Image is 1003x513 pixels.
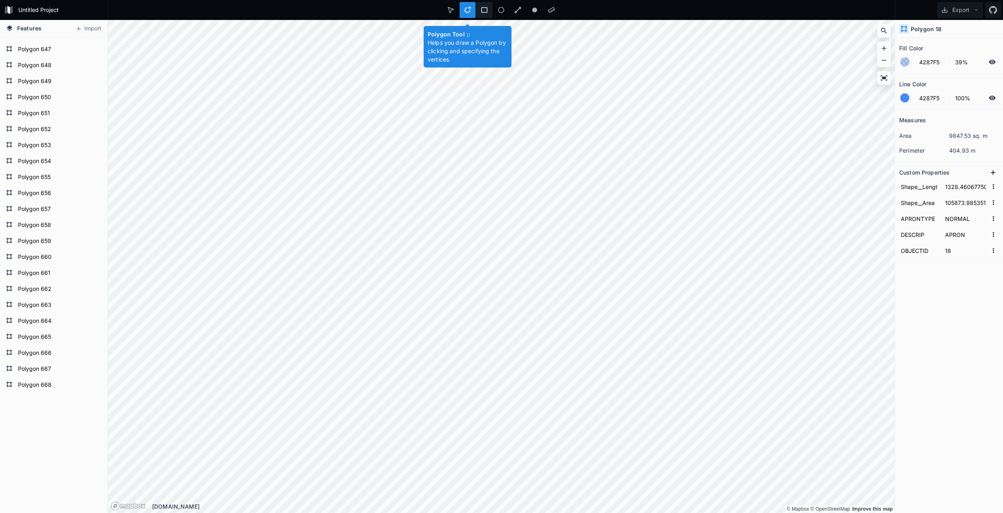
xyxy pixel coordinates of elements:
h2: Line Color [899,78,926,90]
p: Helps you draw a Polygon by clicking and specifying the vertices. [428,38,507,64]
input: Name [899,245,940,256]
h4: Polygon 18 [911,25,942,33]
a: OpenStreetMap [811,506,850,512]
input: Name [899,181,940,193]
a: Mapbox logo [111,501,146,511]
h2: Custom Properties [899,166,949,179]
input: Name [899,213,940,225]
input: Empty [944,229,988,241]
dd: 404.93 m [949,146,999,155]
dt: perimeter [899,146,949,155]
button: Import [71,22,105,35]
input: Empty [944,245,988,256]
input: Empty [944,181,988,193]
span: p [467,31,470,38]
div: [DOMAIN_NAME] [152,502,895,511]
button: Export [937,2,983,18]
a: Mapbox [787,506,809,512]
span: Features [17,24,42,32]
dd: 9847.53 sq. m [949,131,999,140]
dt: area [899,131,949,140]
input: Empty [944,197,988,209]
h2: Fill Color [899,42,923,54]
h2: Measures [899,114,926,126]
h4: Polygon Tool [428,30,507,38]
a: Map feedback [852,506,893,512]
input: Empty [944,213,988,225]
input: Name [899,197,940,209]
input: Name [899,229,940,241]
